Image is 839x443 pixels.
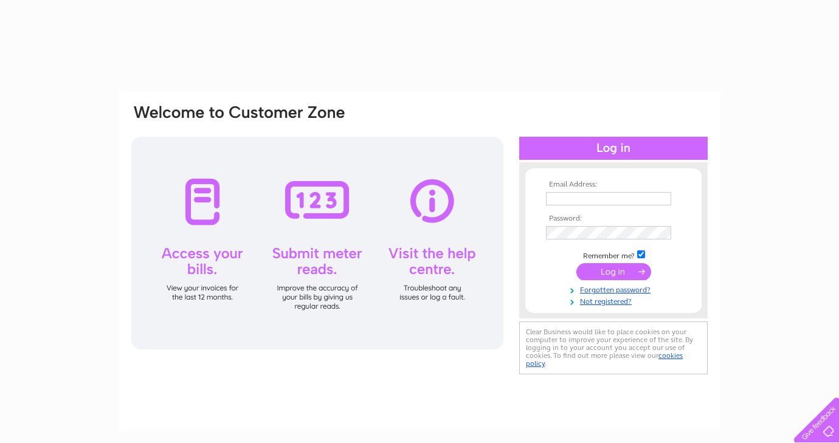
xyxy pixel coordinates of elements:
th: Email Address: [543,180,684,189]
td: Remember me? [543,249,684,261]
a: Not registered? [546,295,684,306]
a: cookies policy [526,351,683,368]
a: Forgotten password? [546,283,684,295]
th: Password: [543,215,684,223]
div: Clear Business would like to place cookies on your computer to improve your experience of the sit... [519,321,708,374]
input: Submit [576,263,651,280]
